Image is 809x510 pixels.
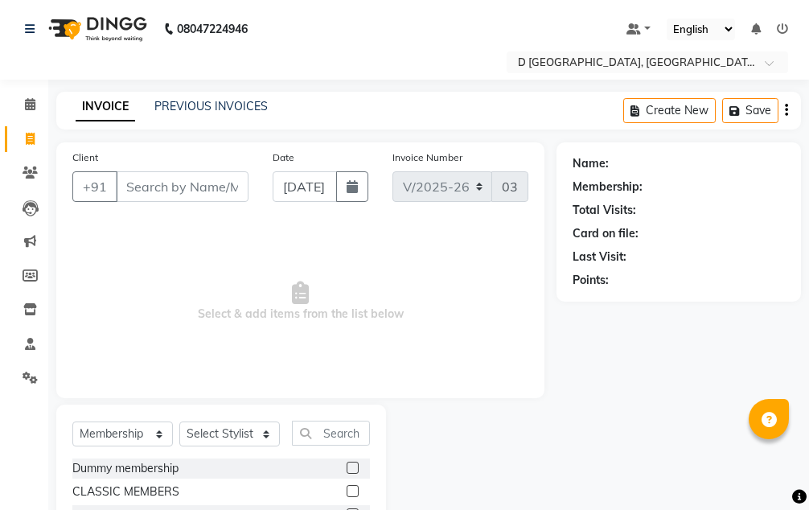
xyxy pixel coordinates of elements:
[76,93,135,121] a: INVOICE
[72,150,98,165] label: Client
[722,98,778,123] button: Save
[623,98,716,123] button: Create New
[273,150,294,165] label: Date
[392,150,462,165] label: Invoice Number
[41,6,151,51] img: logo
[573,225,639,242] div: Card on file:
[154,99,268,113] a: PREVIOUS INVOICES
[573,179,643,195] div: Membership:
[72,460,179,477] div: Dummy membership
[573,272,609,289] div: Points:
[72,483,179,500] div: CLASSIC MEMBERS
[72,221,528,382] span: Select & add items from the list below
[72,171,117,202] button: +91
[573,249,626,265] div: Last Visit:
[177,6,248,51] b: 08047224946
[573,202,636,219] div: Total Visits:
[573,155,609,172] div: Name:
[116,171,248,202] input: Search by Name/Mobile/Email/Code
[292,421,370,446] input: Search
